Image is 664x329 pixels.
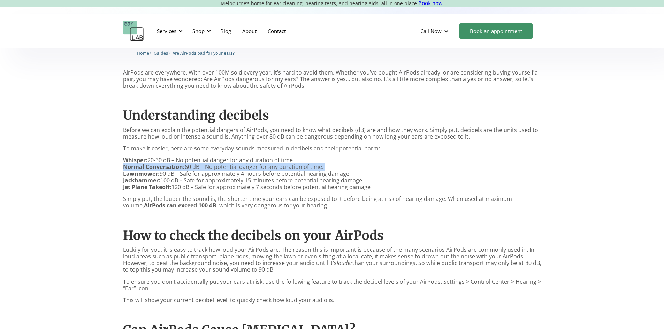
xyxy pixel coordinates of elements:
strong: Jet Plane Takeoff: [123,183,171,191]
p: To make it easier, here are some everyday sounds measured in decibels and their potential harm: [123,145,541,152]
li: 〉 [137,49,154,57]
strong: AirPods can exceed 100 dB [144,202,216,209]
p: Luckily for you, it is easy to track how loud your AirPods are. The reason this is important is b... [123,246,541,273]
div: Services [153,21,185,41]
p: AirPods are everywhere. With over 100M sold every year, it’s hard to avoid them. Whether you’ve b... [123,69,541,89]
strong: Jackhammer: [123,177,160,184]
span: Guides [154,50,168,56]
a: Are AirPods bad for your ears? [173,49,235,56]
a: Home [137,49,149,56]
div: Shop [188,21,213,41]
p: ‍ [123,309,541,315]
a: home [123,21,144,41]
li: 〉 [154,49,173,57]
p: 20-30 dB – No potential danger for any duration of time. 60 dB – No potential danger for any dura... [123,157,541,190]
div: Call Now [420,28,442,34]
p: ‍ [123,214,541,221]
p: Simply put, the louder the sound is, the shorter time your ears can be exposed to it before being... [123,196,541,209]
em: louder [337,259,352,267]
a: Blog [215,21,237,41]
span: Are AirPods bad for your ears? [173,50,235,56]
span: Home [137,50,149,56]
div: Call Now [415,21,456,41]
a: Guides [154,49,168,56]
p: To ensure you don’t accidentally put your ears at risk, use the following feature to track the de... [123,279,541,292]
a: Book an appointment [459,23,533,39]
a: Contact [262,21,291,41]
h2: How to check the decibels on your AirPods [123,228,541,243]
div: Shop [192,28,205,34]
p: This will show your current decibel level, to quickly check how loud your audio is. [123,297,541,304]
a: About [237,21,262,41]
p: Before we can explain the potential dangers of AirPods, you need to know what decibels (dB) are a... [123,127,541,140]
strong: Whisper: [123,156,147,164]
div: Services [157,28,176,34]
p: ‍ [123,94,541,101]
h2: Understanding decibels [123,108,541,123]
strong: Lawnmower: [123,170,160,178]
strong: Normal Conversation: [123,163,185,171]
